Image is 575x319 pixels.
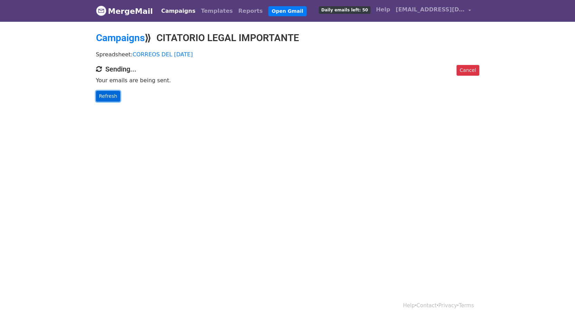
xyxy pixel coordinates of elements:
[393,3,474,19] a: [EMAIL_ADDRESS][DOMAIN_NAME]
[236,4,266,18] a: Reports
[416,302,437,309] a: Contact
[198,4,236,18] a: Templates
[96,77,479,84] p: Your emails are being sent.
[438,302,457,309] a: Privacy
[96,32,145,44] a: Campaigns
[96,91,121,102] a: Refresh
[540,286,575,319] div: Widget de chat
[96,4,153,18] a: MergeMail
[459,302,474,309] a: Terms
[316,3,373,17] a: Daily emails left: 50
[403,302,415,309] a: Help
[373,3,393,17] a: Help
[159,4,198,18] a: Campaigns
[96,51,479,58] p: Spreadsheet:
[96,65,479,73] h4: Sending...
[268,6,307,16] a: Open Gmail
[457,65,479,76] a: Cancel
[319,6,370,14] span: Daily emails left: 50
[540,286,575,319] iframe: Chat Widget
[96,6,106,16] img: MergeMail logo
[396,6,465,14] span: [EMAIL_ADDRESS][DOMAIN_NAME]
[133,51,193,58] a: CORREOS DEL [DATE]
[96,32,479,44] h2: ⟫ CITATORIO LEGAL IMPORTANTE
